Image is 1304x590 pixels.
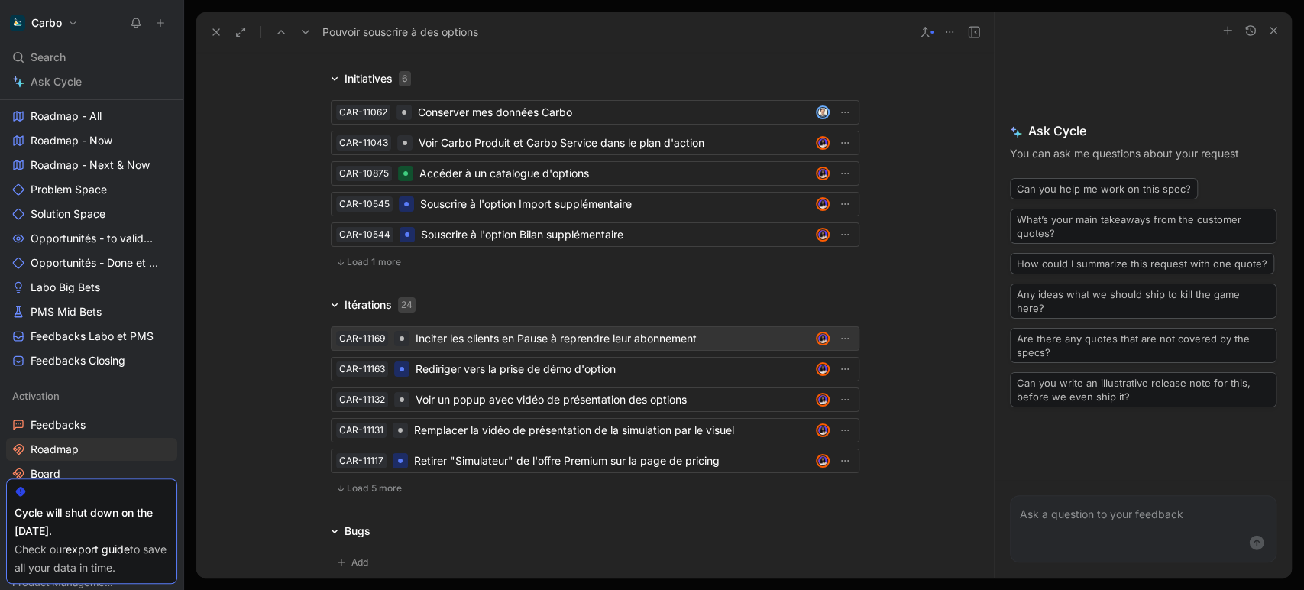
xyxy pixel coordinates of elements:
[331,131,859,155] a: CAR-11043Voir Carbo Produit et Carbo Service dans le plan d'actionavatar
[31,353,125,368] span: Feedbacks Closing
[6,129,177,152] a: Roadmap - Now
[331,100,859,125] a: CAR-11062Conserver mes données Carboavatar
[817,107,828,118] img: avatar
[347,256,401,268] span: Load 1 more
[6,203,177,225] a: Solution Space
[6,349,177,372] a: Feedbacks Closing
[6,154,177,177] a: Roadmap - Next & Now
[31,157,150,173] span: Roadmap - Next & Now
[416,360,810,378] div: Rediriger vers la prise de démo d'option
[1010,209,1276,244] button: What’s your main takeaways from the customer quotes?
[31,182,107,197] span: Problem Space
[817,425,828,436] img: avatar
[817,394,828,405] img: avatar
[31,231,157,246] span: Opportunités - to validate
[6,12,82,34] button: CarboCarbo
[31,304,102,319] span: PMS Mid Bets
[325,522,377,540] div: Bugs
[31,16,62,30] h1: Carbo
[414,452,810,470] div: Retirer "Simulateur" de l'offre Premium sur la page de pricing
[398,297,416,313] div: 24
[31,109,102,124] span: Roadmap - All
[6,70,177,93] a: Ask Cycle
[331,418,859,443] a: CAR-11131Remplacer la vidéo de présentation de la simulation par le visuelavatar
[12,388,60,404] span: Activation
[339,105,387,120] div: CAR-11062
[339,392,385,407] div: CAR-11132
[10,15,25,31] img: Carbo
[421,225,810,244] div: Souscrire à l'option Bilan supplémentaire
[1010,253,1274,274] button: How could I summarize this request with one quote?
[339,423,383,438] div: CAR-11131
[31,442,79,457] span: Roadmap
[345,296,392,314] div: Itérations
[331,253,406,271] button: Load 1 more
[347,482,402,494] span: Load 5 more
[331,387,859,412] a: CAR-11132Voir un popup avec vidéo de présentation des optionsavatar
[31,466,60,481] span: Board
[416,391,810,409] div: Voir un popup avec vidéo de présentation des options
[6,325,177,348] a: Feedbacks Labo et PMS
[351,555,373,570] span: Add
[6,105,177,128] a: Roadmap - All
[420,195,810,213] div: Souscrire à l'option Import supplémentaire
[31,133,112,148] span: Roadmap - Now
[31,48,66,66] span: Search
[339,166,389,181] div: CAR-10875
[1010,372,1276,407] button: Can you write an illustrative release note for this, before we even ship it?
[331,192,859,216] a: CAR-10545Souscrire à l'option Import supplémentaireavatar
[325,70,417,88] div: Initiatives6
[399,71,411,86] div: 6
[339,331,385,346] div: CAR-11169
[15,540,169,577] div: Check our to save all your data in time.
[6,76,177,372] div: GénéralRoadmap - AllRoadmap - NowRoadmap - Next & NowProblem SpaceSolution SpaceOpportunités - to...
[817,455,828,466] img: avatar
[31,329,154,344] span: Feedbacks Labo et PMS
[6,438,177,461] a: Roadmap
[6,413,177,436] a: Feedbacks
[325,296,422,314] div: Itérations24
[817,229,828,240] img: avatar
[31,280,100,295] span: Labo Big Bets
[817,364,828,374] img: avatar
[1010,178,1198,199] button: Can you help me work on this spec?
[339,453,383,468] div: CAR-11117
[817,333,828,344] img: avatar
[817,199,828,209] img: avatar
[1010,122,1276,140] span: Ask Cycle
[339,196,390,212] div: CAR-10545
[339,227,390,242] div: CAR-10544
[331,222,859,247] a: CAR-10544Souscrire à l'option Bilan supplémentaireavatar
[6,462,177,485] a: Board
[416,329,810,348] div: Inciter les clients en Pause à reprendre leur abonnement
[339,361,385,377] div: CAR-11163
[331,161,859,186] a: CAR-10875Accéder à un catalogue d'optionsavatar
[6,300,177,323] a: PMS Mid Bets
[31,417,86,433] span: Feedbacks
[322,23,478,41] span: Pouvoir souscrire à des options
[6,384,177,407] div: Activation
[1010,284,1276,319] button: Any ideas what we should ship to kill the game here?
[6,178,177,201] a: Problem Space
[331,357,859,381] a: CAR-11163Rediriger vers la prise de démo d'optionavatar
[331,553,380,572] button: Add
[15,504,169,540] div: Cycle will shut down on the [DATE].
[6,276,177,299] a: Labo Big Bets
[6,251,177,274] a: Opportunités - Done et cancelled
[419,164,810,183] div: Accéder à un catalogue d'options
[331,326,859,351] a: CAR-11169Inciter les clients en Pause à reprendre leur abonnementavatar
[6,46,177,69] div: Search
[331,449,859,473] a: CAR-11117Retirer "Simulateur" de l'offre Premium sur la page de pricingavatar
[31,73,82,91] span: Ask Cycle
[31,255,160,271] span: Opportunités - Done et cancelled
[1010,328,1276,363] button: Are there any quotes that are not covered by the specs?
[6,227,177,250] a: Opportunités - to validate
[414,421,810,439] div: Remplacer la vidéo de présentation de la simulation par le visuel
[66,543,130,556] a: export guide
[331,479,407,498] button: Load 5 more
[418,103,810,122] div: Conserver mes données Carbo
[6,384,177,559] div: ActivationFeedbacksRoadmapBoardBugs (par statut)Bugs (par criticité)Solutions déployée
[339,135,388,151] div: CAR-11043
[345,70,393,88] div: Initiatives
[817,138,828,148] img: avatar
